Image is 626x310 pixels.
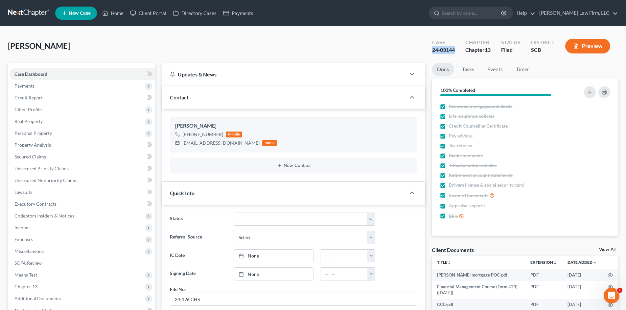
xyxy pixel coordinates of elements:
[449,202,485,209] span: Appraisal reports
[432,46,455,54] div: 24-03144
[9,68,155,80] a: Case Dashboard
[449,133,473,139] span: Pay advices
[530,260,557,265] a: Extensionunfold_more
[449,123,508,129] span: Credit Counseling Certificate
[14,260,42,266] span: SOFA Review
[14,225,30,230] span: Income
[8,41,70,51] span: [PERSON_NAME]
[449,182,524,188] span: Drivers license & social security card
[432,246,474,253] div: Client Documents
[562,269,602,281] td: [DATE]
[449,213,458,219] span: Bills
[234,268,313,280] a: None
[9,92,155,104] a: Credit Report
[14,166,69,171] span: Unsecured Priority Claims
[511,63,534,76] a: Timer
[226,132,242,137] div: mobile
[14,177,77,183] span: Unsecured Nonpriority Claims
[170,190,195,196] span: Quick Info
[562,281,602,299] td: [DATE]
[465,39,491,46] div: Chapter
[432,39,455,46] div: Case
[175,163,412,168] button: New Contact
[457,63,479,76] a: Tasks
[449,113,494,119] span: Life insurance policies
[14,130,52,136] span: Personal Property
[170,286,186,293] div: File No.
[536,7,618,19] a: [PERSON_NAME] Law Firm, LLC
[531,39,555,46] div: District
[14,213,74,218] span: Codebtors Insiders & Notices
[170,7,220,19] a: Directory Cases
[167,231,230,244] label: Referral Source
[449,152,483,159] span: Bank statements
[440,87,475,93] strong: 100% Completed
[234,250,313,262] a: None
[14,118,43,124] span: Real Property
[14,248,44,254] span: Miscellaneous
[14,154,46,159] span: Secured Claims
[14,296,61,301] span: Additional Documents
[482,63,508,76] a: Events
[432,269,525,281] td: [PERSON_NAME] mortgage POC-pdf
[531,46,555,54] div: SCB
[9,175,155,186] a: Unsecured Nonpriority Claims
[449,172,513,178] span: Retirement account statements
[69,11,91,16] span: New Case
[170,293,417,305] input: --
[167,267,230,280] label: Signing Date
[9,163,155,175] a: Unsecured Priority Claims
[449,162,497,169] span: Titles to motor vehicles
[14,71,47,77] span: Case Dashboard
[442,7,502,19] input: Search by name...
[14,201,57,207] span: Executory Contracts
[465,46,491,54] div: Chapter
[182,131,223,138] div: [PHONE_NUMBER]
[14,284,37,289] span: Chapter 13
[170,71,398,78] div: Updates & News
[568,260,597,265] a: Date Added expand_more
[14,107,42,112] span: Client Profile
[593,261,597,265] i: expand_more
[525,281,562,299] td: PDF
[485,47,491,53] span: 13
[170,94,189,100] span: Contact
[14,272,37,278] span: Means Test
[447,261,451,265] i: unfold_more
[501,46,521,54] div: Filed
[9,139,155,151] a: Property Analysis
[167,213,230,226] label: Status
[9,257,155,269] a: SOFA Review
[449,103,512,110] span: Recorded mortgages and deeds
[9,186,155,198] a: Lawsuits
[553,261,557,265] i: unfold_more
[167,249,230,262] label: IC Date
[432,281,525,299] td: Financial Management Course (Form 423) ([DATE])
[99,7,127,19] a: Home
[565,39,610,53] button: Preview
[9,151,155,163] a: Secured Claims
[604,288,619,303] iframe: Intercom live chat
[599,247,615,252] a: View All
[175,122,412,130] div: [PERSON_NAME]
[14,189,32,195] span: Lawsuits
[220,7,257,19] a: Payments
[320,268,368,280] input: -- : --
[14,237,33,242] span: Expenses
[320,250,368,262] input: -- : --
[9,198,155,210] a: Executory Contracts
[449,142,472,149] span: Tax returns
[525,269,562,281] td: PDF
[262,140,277,146] div: home
[513,7,535,19] a: Help
[617,288,622,293] span: 1
[127,7,170,19] a: Client Portal
[432,63,454,76] a: Docs
[437,260,451,265] a: Titleunfold_more
[182,140,260,146] div: [EMAIL_ADDRESS][DOMAIN_NAME]
[14,83,35,89] span: Payments
[449,192,488,199] span: Income Documents
[501,39,521,46] div: Status
[14,95,43,100] span: Credit Report
[14,142,51,148] span: Property Analysis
